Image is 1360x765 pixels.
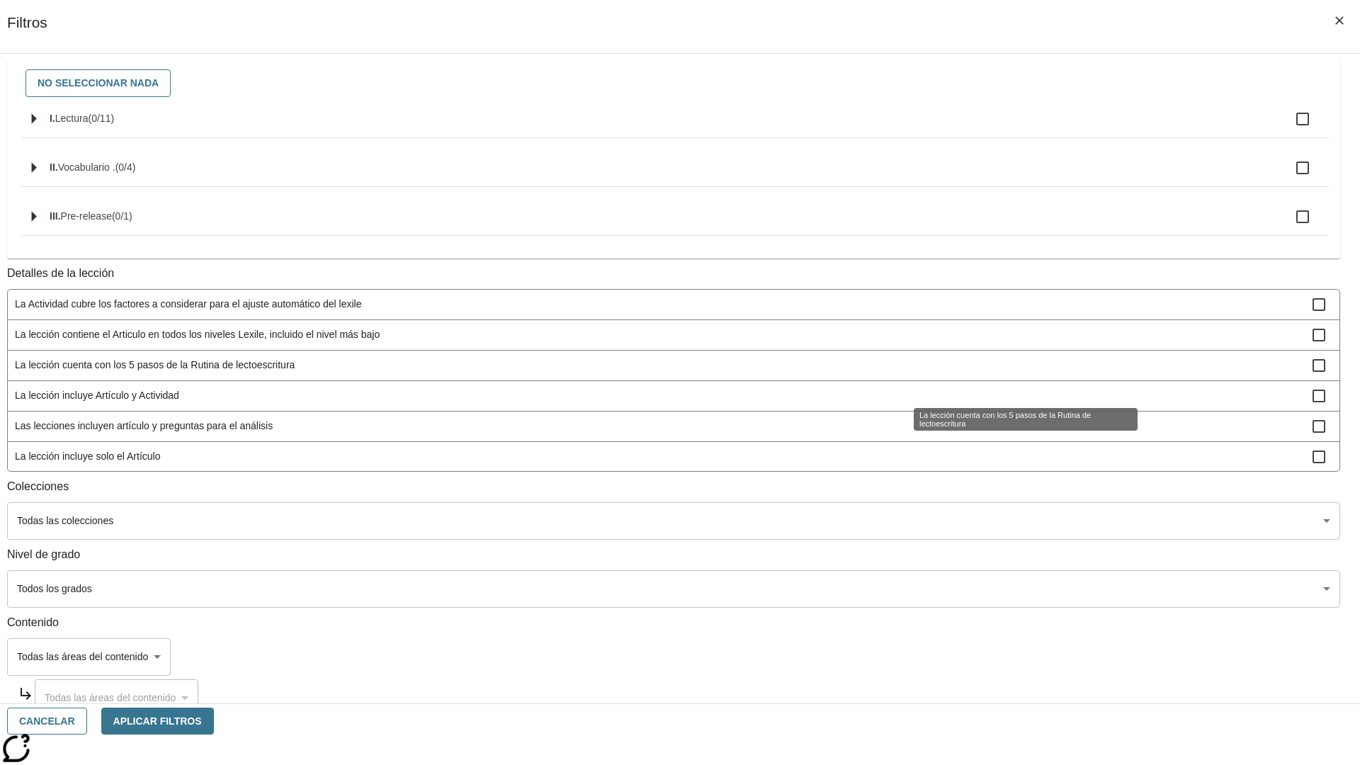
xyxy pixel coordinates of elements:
p: Nivel de grado [7,547,1340,563]
div: La lección cuenta con los 5 pasos de la Rutina de lectoescritura [914,408,1138,431]
span: 0 estándares seleccionados/1 estándares en grupo [112,210,132,222]
button: Cancelar [7,708,87,735]
span: La Actividad cubre los factores a considerar para el ajuste automático del lexile [15,297,1313,312]
div: Seleccione habilidades [18,66,1329,101]
span: Pre-release [61,210,112,222]
span: Las lecciones incluyen artículo y preguntas para el análisis [15,419,1313,433]
ul: Detalles de la lección [7,289,1340,472]
span: 0 estándares seleccionados/11 estándares en grupo [88,113,114,124]
p: Colecciones [7,479,1340,495]
span: II. [50,161,58,173]
ul: Seleccione habilidades [21,101,1329,247]
span: La lección cuenta con los 5 pasos de la Rutina de lectoescritura [15,358,1313,373]
div: La lección cuenta con los 5 pasos de la Rutina de lectoescritura [8,351,1339,381]
div: La lección incluye solo el Artículo [8,442,1339,472]
span: La lección incluye Artículo y Actividad [15,388,1313,403]
div: La Actividad cubre los factores a considerar para el ajuste automático del lexile [8,290,1339,320]
button: Aplicar Filtros [101,708,214,735]
p: Contenido [7,615,1340,631]
span: Vocabulario . [58,161,115,173]
span: La lección contiene el Articulo en todos los niveles Lexile, incluido el nivel más bajo [15,327,1313,342]
div: Seleccione el Contenido [35,679,198,717]
button: No seleccionar nada [25,69,171,97]
div: La lección contiene el Articulo en todos los niveles Lexile, incluido el nivel más bajo [8,320,1339,351]
span: 0 estándares seleccionados/4 estándares en grupo [115,161,136,173]
span: I. [50,113,55,124]
button: Cerrar los filtros del Menú lateral [1325,6,1354,35]
div: Seleccione el Contenido [7,638,171,676]
div: Seleccione una Colección [7,502,1340,540]
div: Las lecciones incluyen artículo y preguntas para el análisis [8,412,1339,442]
span: Lectura [55,113,89,124]
span: La lección incluye solo el Artículo [15,449,1313,464]
p: Detalles de la lección [7,266,1340,282]
span: III. [50,210,61,222]
h1: Filtros [7,14,47,53]
div: Seleccione los Grados [7,570,1340,608]
div: La lección incluye Artículo y Actividad [8,381,1339,412]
